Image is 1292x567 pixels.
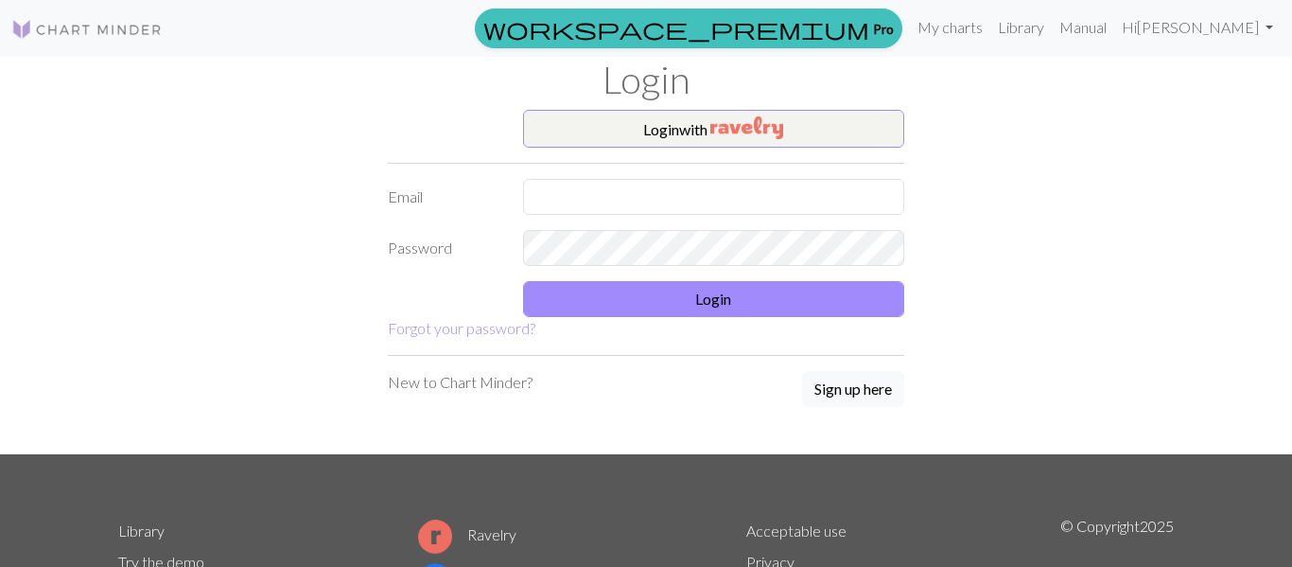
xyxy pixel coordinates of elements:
[802,371,904,407] button: Sign up here
[388,319,535,337] a: Forgot your password?
[523,281,905,317] button: Login
[802,371,904,409] a: Sign up here
[990,9,1052,46] a: Library
[710,116,783,139] img: Ravelry
[418,525,516,543] a: Ravelry
[1052,9,1114,46] a: Manual
[1114,9,1281,46] a: Hi[PERSON_NAME]
[118,522,165,540] a: Library
[746,522,847,540] a: Acceptable use
[483,15,869,42] span: workspace_premium
[523,110,905,148] button: Loginwith
[376,230,512,266] label: Password
[376,179,512,215] label: Email
[107,57,1185,102] h1: Login
[11,18,163,41] img: Logo
[388,371,533,394] p: New to Chart Minder?
[910,9,990,46] a: My charts
[475,9,902,48] a: Pro
[418,520,452,554] img: Ravelry logo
